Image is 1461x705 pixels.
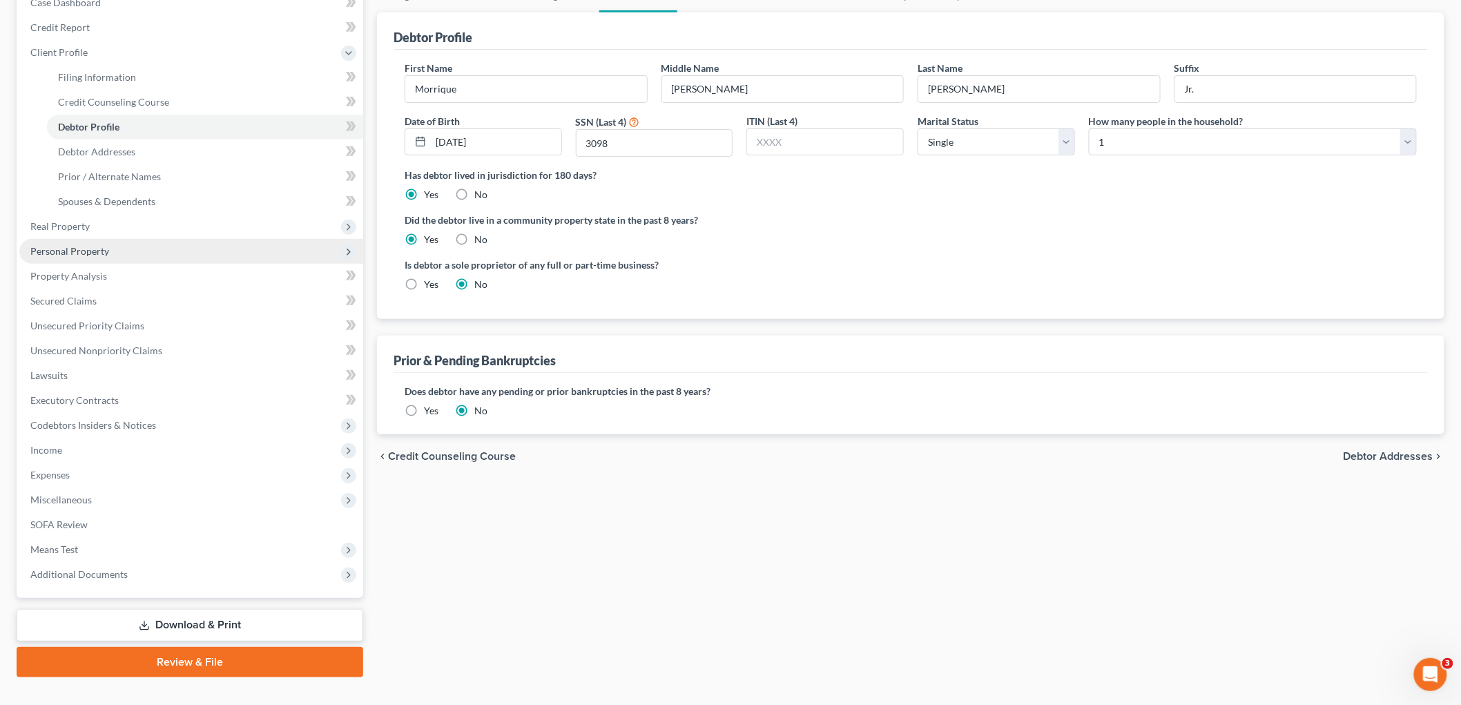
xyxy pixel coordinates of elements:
[1174,61,1200,75] label: Suffix
[47,189,363,214] a: Spouses & Dependents
[1089,114,1244,128] label: How many people in the household?
[662,76,904,102] input: M.I
[30,519,88,530] span: SOFA Review
[30,444,62,456] span: Income
[918,114,978,128] label: Marital Status
[1414,658,1447,691] iframe: Intercom live chat
[30,543,78,555] span: Means Test
[1442,658,1453,669] span: 3
[19,388,363,413] a: Executory Contracts
[47,164,363,189] a: Prior / Alternate Names
[424,278,438,291] label: Yes
[17,647,363,677] a: Review & File
[918,76,1160,102] input: --
[19,363,363,388] a: Lawsuits
[58,71,136,83] span: Filing Information
[30,295,97,307] span: Secured Claims
[30,494,92,505] span: Miscellaneous
[58,146,135,157] span: Debtor Addresses
[58,96,169,108] span: Credit Counseling Course
[47,139,363,164] a: Debtor Addresses
[424,233,438,247] label: Yes
[394,29,472,46] div: Debtor Profile
[405,258,904,272] label: Is debtor a sole proprietor of any full or part-time business?
[394,352,556,369] div: Prior & Pending Bankruptcies
[30,320,144,331] span: Unsecured Priority Claims
[474,188,487,202] label: No
[17,609,363,641] a: Download & Print
[58,195,155,207] span: Spouses & Dependents
[19,289,363,313] a: Secured Claims
[388,451,516,462] span: Credit Counseling Course
[405,61,452,75] label: First Name
[19,512,363,537] a: SOFA Review
[19,15,363,40] a: Credit Report
[918,61,962,75] label: Last Name
[377,451,516,462] button: chevron_left Credit Counseling Course
[577,130,733,156] input: XXXX
[1433,451,1444,462] i: chevron_right
[405,168,1417,182] label: Has debtor lived in jurisdiction for 180 days?
[405,114,460,128] label: Date of Birth
[30,369,68,381] span: Lawsuits
[1344,451,1433,462] span: Debtor Addresses
[30,270,107,282] span: Property Analysis
[474,233,487,247] label: No
[19,313,363,338] a: Unsecured Priority Claims
[30,220,90,232] span: Real Property
[58,171,161,182] span: Prior / Alternate Names
[576,115,627,129] label: SSN (Last 4)
[47,65,363,90] a: Filing Information
[424,404,438,418] label: Yes
[405,76,647,102] input: --
[661,61,719,75] label: Middle Name
[30,46,88,58] span: Client Profile
[377,451,388,462] i: chevron_left
[30,469,70,481] span: Expenses
[405,384,1417,398] label: Does debtor have any pending or prior bankruptcies in the past 8 years?
[1344,451,1444,462] button: Debtor Addresses chevron_right
[474,404,487,418] label: No
[30,419,156,431] span: Codebtors Insiders & Notices
[746,114,797,128] label: ITIN (Last 4)
[47,115,363,139] a: Debtor Profile
[47,90,363,115] a: Credit Counseling Course
[1175,76,1417,102] input: --
[431,129,561,155] input: MM/DD/YYYY
[30,345,162,356] span: Unsecured Nonpriority Claims
[30,245,109,257] span: Personal Property
[30,21,90,33] span: Credit Report
[474,278,487,291] label: No
[19,338,363,363] a: Unsecured Nonpriority Claims
[747,129,903,155] input: XXXX
[405,213,1417,227] label: Did the debtor live in a community property state in the past 8 years?
[30,568,128,580] span: Additional Documents
[424,188,438,202] label: Yes
[58,121,119,133] span: Debtor Profile
[30,394,119,406] span: Executory Contracts
[19,264,363,289] a: Property Analysis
